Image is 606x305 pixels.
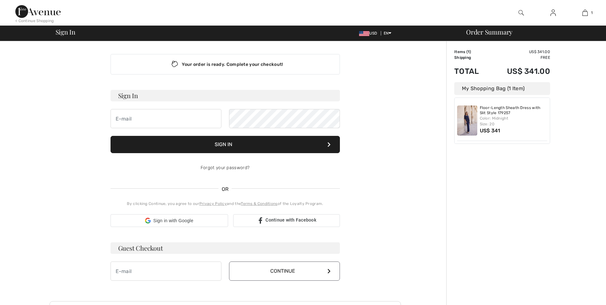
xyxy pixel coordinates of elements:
[454,49,489,55] td: Items ( )
[15,18,54,24] div: < Continue Shopping
[359,31,380,35] span: USD
[480,115,548,127] div: Color: Midnight Size: 20
[111,214,228,227] div: Sign in with Google
[454,82,550,95] div: My Shopping Bag (1 Item)
[199,201,227,206] a: Privacy Policy
[241,201,277,206] a: Terms & Conditions
[153,217,193,224] span: Sign in with Google
[359,31,369,36] img: US Dollar
[111,90,340,101] h3: Sign In
[468,50,470,54] span: 1
[111,242,340,254] h3: Guest Checkout
[201,165,249,170] a: Forgot your password?
[111,54,340,74] div: Your order is ready. Complete your checkout!
[480,128,500,134] span: US$ 341
[458,29,602,35] div: Order Summary
[56,29,75,35] span: Sign In
[219,185,232,193] span: OR
[111,136,340,153] button: Sign In
[233,214,340,227] a: Continue with Facebook
[15,5,61,18] img: 1ère Avenue
[454,60,489,82] td: Total
[111,201,340,207] div: By clicking Continue, you agree to our and the of the Loyalty Program.
[454,55,489,60] td: Shipping
[384,31,392,35] span: EN
[111,262,221,281] input: E-mail
[111,109,221,128] input: E-mail
[229,262,340,281] button: Continue
[265,217,316,223] span: Continue with Facebook
[457,106,477,136] img: Floor-Length Sheath Dress with Slit Style 179257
